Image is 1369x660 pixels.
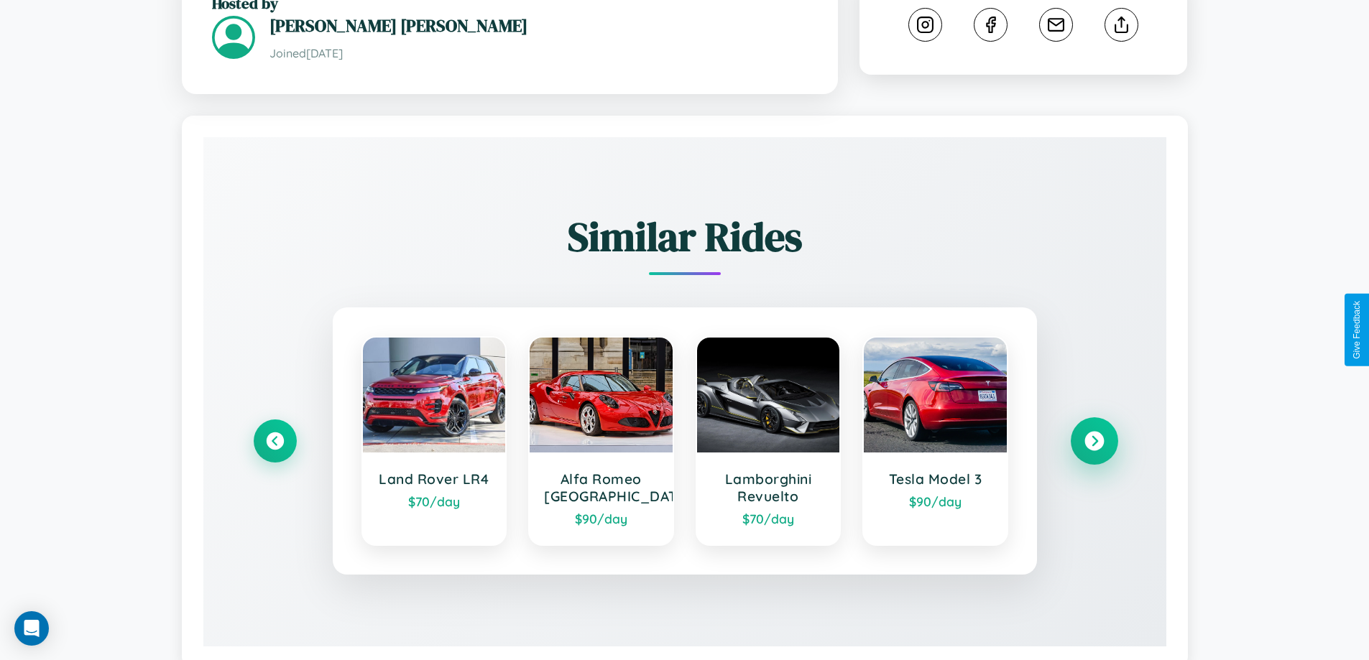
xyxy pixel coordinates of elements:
[269,43,808,64] p: Joined [DATE]
[711,470,826,505] h3: Lamborghini Revuelto
[254,209,1116,264] h2: Similar Rides
[862,336,1008,546] a: Tesla Model 3$90/day
[711,511,826,526] div: $ 70 /day
[377,470,492,488] h3: Land Rover LR4
[544,470,658,505] h3: Alfa Romeo [GEOGRAPHIC_DATA]
[544,511,658,526] div: $ 90 /day
[377,493,492,509] div: $ 70 /day
[361,336,507,546] a: Land Rover LR4$70/day
[14,611,49,646] div: Open Intercom Messenger
[528,336,674,546] a: Alfa Romeo [GEOGRAPHIC_DATA]$90/day
[269,14,808,37] h3: [PERSON_NAME] [PERSON_NAME]
[878,493,992,509] div: $ 90 /day
[1352,301,1362,359] div: Give Feedback
[878,470,992,488] h3: Tesla Model 3
[696,336,842,546] a: Lamborghini Revuelto$70/day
